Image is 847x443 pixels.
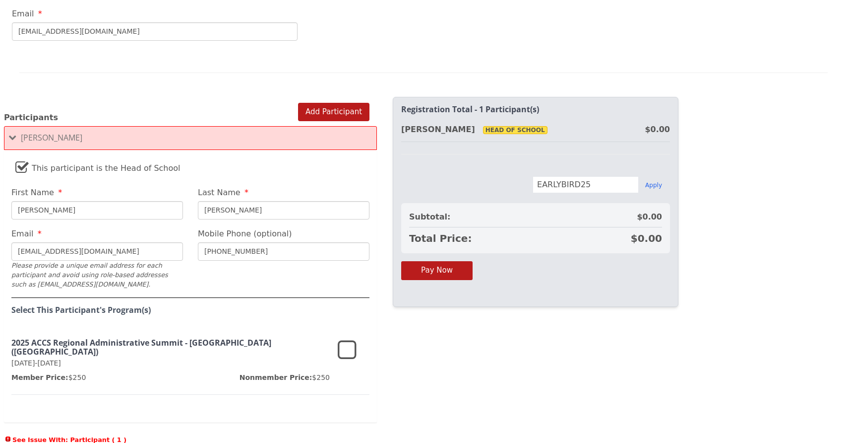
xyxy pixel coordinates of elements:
[11,229,33,238] span: Email
[21,132,82,143] span: [PERSON_NAME]
[645,124,670,136] div: $0.00
[240,372,330,382] p: $250
[15,155,181,176] label: This participant is the Head of School
[401,105,670,114] h2: Registration Total - 1 Participant(s)
[4,113,58,122] span: Participants
[401,261,473,280] button: Pay Now
[11,188,54,197] span: First Name
[409,211,450,223] span: Subtotal:
[11,339,330,356] h3: 2025 ACCS Regional Administrative Summit - [GEOGRAPHIC_DATA] ([GEOGRAPHIC_DATA])
[409,231,472,245] span: Total Price:
[11,261,183,290] div: Please provide a unique email address for each participant and avoid using role-based addresses s...
[12,22,298,41] input: Email
[483,126,547,134] span: Head Of School
[401,125,547,134] strong: [PERSON_NAME]
[631,231,662,245] span: $0.00
[645,181,662,189] button: Apply
[11,372,86,382] p: $250
[198,229,292,238] span: Mobile Phone (optional)
[11,306,369,315] h4: Select This Participant's Program(s)
[198,188,241,197] span: Last Name
[637,211,662,223] span: $0.00
[11,373,68,381] span: Member Price:
[240,373,312,381] span: Nonmember Price:
[11,358,330,369] p: [DATE]-[DATE]
[298,103,369,121] button: Add Participant
[12,9,34,18] span: Email
[533,176,639,193] input: Enter discount code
